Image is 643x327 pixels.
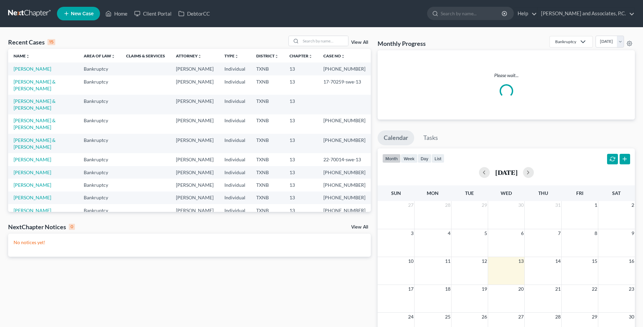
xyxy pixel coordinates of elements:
[14,98,56,111] a: [PERSON_NAME] & [PERSON_NAME]
[224,53,239,58] a: Typeunfold_more
[251,114,284,134] td: TXNB
[284,62,318,75] td: 13
[14,53,30,58] a: Nameunfold_more
[520,229,524,237] span: 6
[495,169,518,176] h2: [DATE]
[251,179,284,191] td: TXNB
[538,190,548,196] span: Thu
[219,153,251,166] td: Individual
[14,195,51,200] a: [PERSON_NAME]
[284,204,318,217] td: 13
[318,75,371,95] td: 17-70259-swe-13
[251,153,284,166] td: TXNB
[14,66,51,72] a: [PERSON_NAME]
[78,75,121,95] td: Bankruptcy
[219,75,251,95] td: Individual
[444,285,451,293] span: 18
[14,207,51,213] a: [PERSON_NAME]
[351,225,368,230] a: View All
[418,154,431,163] button: day
[628,285,635,293] span: 23
[518,313,524,321] span: 27
[251,75,284,95] td: TXNB
[170,75,219,95] td: [PERSON_NAME]
[8,223,75,231] div: NextChapter Notices
[481,257,488,265] span: 12
[284,192,318,204] td: 13
[318,179,371,191] td: [PHONE_NUMBER]
[219,179,251,191] td: Individual
[219,62,251,75] td: Individual
[14,79,56,91] a: [PERSON_NAME] & [PERSON_NAME]
[170,153,219,166] td: [PERSON_NAME]
[14,137,56,150] a: [PERSON_NAME] & [PERSON_NAME]
[289,53,313,58] a: Chapterunfold_more
[628,257,635,265] span: 16
[170,204,219,217] td: [PERSON_NAME]
[78,166,121,179] td: Bankruptcy
[444,201,451,209] span: 28
[318,192,371,204] td: [PHONE_NUMBER]
[318,153,371,166] td: 22-70014-swe-13
[518,285,524,293] span: 20
[444,257,451,265] span: 11
[410,229,414,237] span: 3
[481,285,488,293] span: 19
[555,257,561,265] span: 14
[318,62,371,75] td: [PHONE_NUMBER]
[131,7,175,20] a: Client Portal
[71,11,94,16] span: New Case
[284,166,318,179] td: 13
[351,40,368,45] a: View All
[557,229,561,237] span: 7
[465,190,474,196] span: Tue
[219,114,251,134] td: Individual
[78,192,121,204] td: Bankruptcy
[318,114,371,134] td: [PHONE_NUMBER]
[284,134,318,153] td: 13
[341,54,345,58] i: unfold_more
[235,54,239,58] i: unfold_more
[407,285,414,293] span: 17
[121,49,170,62] th: Claims & Services
[518,257,524,265] span: 13
[612,190,621,196] span: Sat
[447,229,451,237] span: 4
[383,72,629,79] p: Please wait...
[555,285,561,293] span: 21
[170,134,219,153] td: [PERSON_NAME]
[69,224,75,230] div: 0
[284,179,318,191] td: 13
[256,53,279,58] a: Districtunfold_more
[78,204,121,217] td: Bankruptcy
[628,313,635,321] span: 30
[382,154,401,163] button: month
[401,154,418,163] button: week
[219,166,251,179] td: Individual
[219,95,251,114] td: Individual
[407,313,414,321] span: 24
[176,53,202,58] a: Attorneyunfold_more
[8,38,55,46] div: Recent Cases
[78,62,121,75] td: Bankruptcy
[318,134,371,153] td: [PHONE_NUMBER]
[631,201,635,209] span: 2
[84,53,115,58] a: Area of Lawunfold_more
[284,114,318,134] td: 13
[318,166,371,179] td: [PHONE_NUMBER]
[284,75,318,95] td: 13
[591,257,598,265] span: 15
[591,285,598,293] span: 22
[481,313,488,321] span: 26
[47,39,55,45] div: 15
[170,192,219,204] td: [PERSON_NAME]
[391,190,401,196] span: Sun
[481,201,488,209] span: 29
[378,130,414,145] a: Calendar
[444,313,451,321] span: 25
[251,192,284,204] td: TXNB
[441,7,503,20] input: Search by name...
[14,169,51,175] a: [PERSON_NAME]
[518,201,524,209] span: 30
[407,201,414,209] span: 27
